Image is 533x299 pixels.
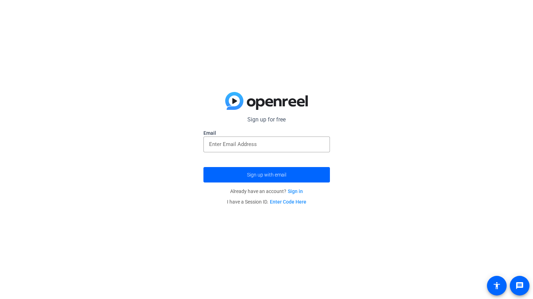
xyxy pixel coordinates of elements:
input: Enter Email Address [209,140,324,148]
img: blue-gradient.svg [225,92,308,110]
button: Sign up with email [203,167,330,182]
label: Email [203,129,330,137]
span: I have a Session ID. [227,199,306,205]
a: Sign in [288,188,303,194]
p: Sign up for free [203,115,330,124]
mat-icon: message [515,281,524,290]
a: Enter Code Here [270,199,306,205]
mat-icon: accessibility [493,281,501,290]
span: Already have an account? [230,188,303,194]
